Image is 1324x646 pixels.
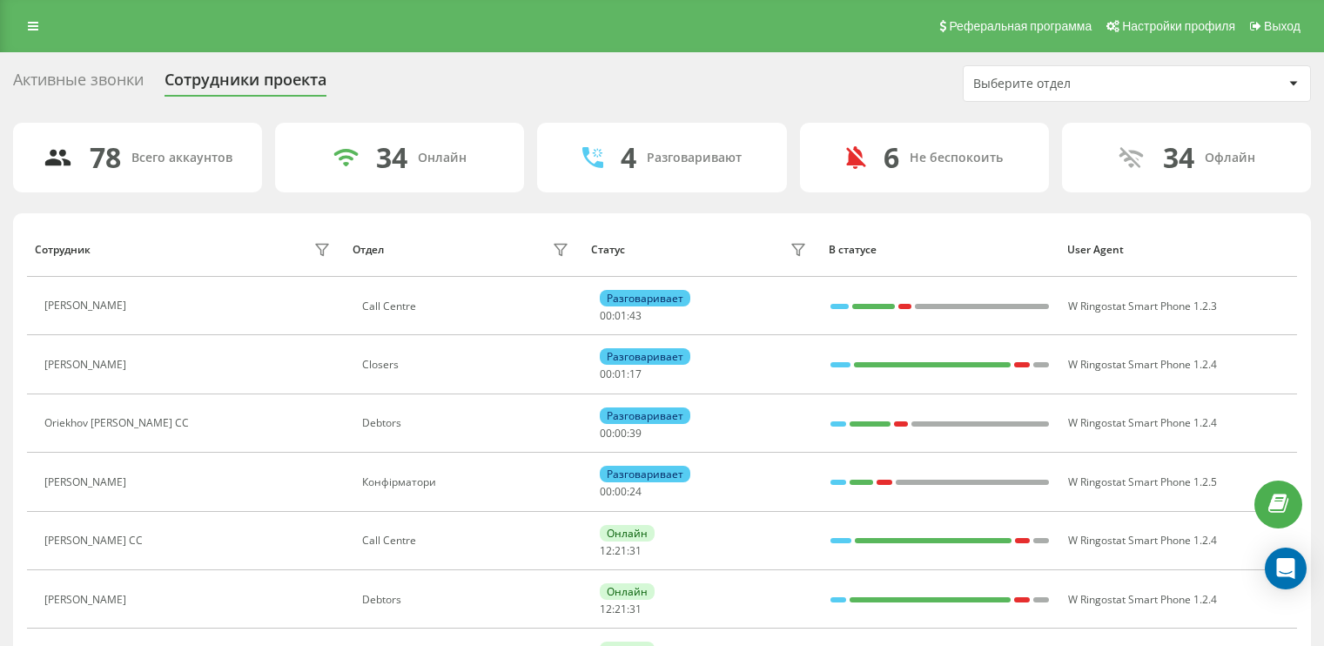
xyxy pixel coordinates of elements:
span: 31 [629,602,642,616]
div: : : [600,310,642,322]
div: [PERSON_NAME] [44,359,131,371]
div: User Agent [1067,244,1289,256]
div: Call Centre [362,535,574,547]
span: 31 [629,543,642,558]
div: Не беспокоить [910,151,1003,165]
div: 34 [376,141,407,174]
div: Debtors [362,594,574,606]
span: 43 [629,308,642,323]
div: Open Intercom Messenger [1265,548,1307,589]
div: Онлайн [600,525,655,542]
span: W Ringostat Smart Phone 1.2.4 [1068,533,1217,548]
span: W Ringostat Smart Phone 1.2.4 [1068,415,1217,430]
div: Разговаривают [647,151,742,165]
span: W Ringostat Smart Phone 1.2.3 [1068,299,1217,313]
span: Выход [1264,19,1300,33]
span: 00 [600,367,612,381]
span: 01 [615,367,627,381]
div: Call Centre [362,300,574,313]
span: 12 [600,602,612,616]
div: : : [600,427,642,440]
div: Онлайн [418,151,467,165]
div: 4 [621,141,636,174]
div: Разговаривает [600,290,690,306]
span: 00 [600,484,612,499]
span: 12 [600,543,612,558]
div: : : [600,368,642,380]
div: : : [600,603,642,616]
span: 39 [629,426,642,441]
span: 00 [600,426,612,441]
span: 00 [600,308,612,323]
span: W Ringostat Smart Phone 1.2.5 [1068,474,1217,489]
div: Онлайн [600,583,655,600]
div: [PERSON_NAME] CC [44,535,147,547]
span: 00 [615,484,627,499]
span: 17 [629,367,642,381]
div: Разговаривает [600,348,690,365]
div: Активные звонки [13,71,144,98]
div: [PERSON_NAME] [44,299,131,312]
div: Всего аккаунтов [131,151,232,165]
div: Oriekhov [PERSON_NAME] CC [44,417,193,429]
div: Отдел [353,244,384,256]
span: 21 [615,543,627,558]
span: 21 [615,602,627,616]
span: W Ringostat Smart Phone 1.2.4 [1068,357,1217,372]
div: Конфірматори [362,476,574,488]
span: 01 [615,308,627,323]
div: : : [600,486,642,498]
div: [PERSON_NAME] [44,476,131,488]
div: В статусе [829,244,1051,256]
div: Разговаривает [600,407,690,424]
div: [PERSON_NAME] [44,594,131,606]
div: Выберите отдел [973,77,1181,91]
span: Настройки профиля [1122,19,1235,33]
div: 6 [884,141,899,174]
div: Статус [591,244,625,256]
span: 00 [615,426,627,441]
div: Сотрудники проекта [165,71,326,98]
div: Debtors [362,417,574,429]
div: 78 [90,141,121,174]
div: 34 [1163,141,1194,174]
div: : : [600,545,642,557]
span: W Ringostat Smart Phone 1.2.4 [1068,592,1217,607]
div: Сотрудник [35,244,91,256]
div: Closers [362,359,574,371]
div: Разговаривает [600,466,690,482]
span: Реферальная программа [949,19,1092,33]
span: 24 [629,484,642,499]
div: Офлайн [1205,151,1255,165]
